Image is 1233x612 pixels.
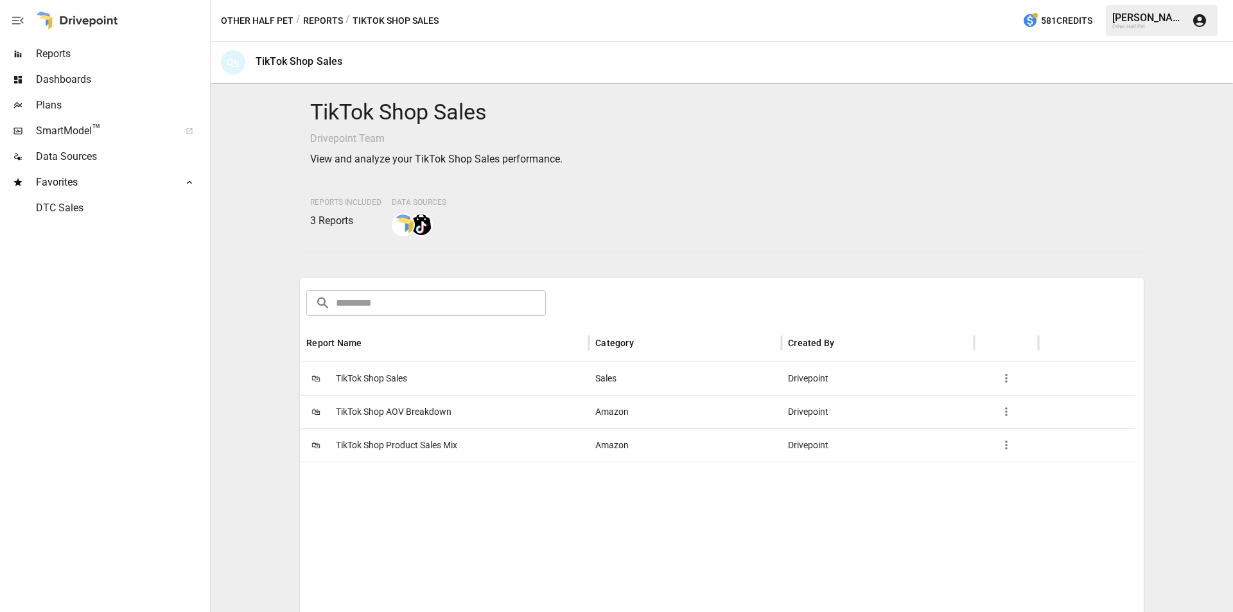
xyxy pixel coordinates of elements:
[36,123,171,139] span: SmartModel
[310,152,1133,167] p: View and analyze your TikTok Shop Sales performance.
[306,435,326,455] span: 🛍
[589,428,782,462] div: Amazon
[345,13,350,29] div: /
[296,13,301,29] div: /
[36,175,171,190] span: Favorites
[363,334,381,352] button: Sort
[782,395,974,428] div: Drivepoint
[336,362,407,395] span: TikTok Shop Sales
[310,99,1133,126] h4: TikTok Shop Sales
[336,396,451,428] span: TikTok Shop AOV Breakdown
[310,131,1133,146] p: Drivepoint Team
[788,338,834,348] div: Created By
[310,198,381,207] span: Reports Included
[1112,12,1184,24] div: [PERSON_NAME]
[306,369,326,388] span: 🛍
[36,98,207,113] span: Plans
[336,429,457,462] span: TikTok Shop Product Sales Mix
[782,428,974,462] div: Drivepoint
[392,198,446,207] span: Data Sources
[835,334,853,352] button: Sort
[36,200,207,216] span: DTC Sales
[1112,24,1184,30] div: Other Half Pet
[635,334,653,352] button: Sort
[221,13,293,29] button: Other Half Pet
[36,46,207,62] span: Reports
[589,362,782,395] div: Sales
[221,50,245,74] div: 🛍
[303,13,343,29] button: Reports
[393,214,414,235] img: smart model
[306,338,362,348] div: Report Name
[1017,9,1097,33] button: 581Credits
[256,55,343,67] div: TikTok Shop Sales
[595,338,633,348] div: Category
[589,395,782,428] div: Amazon
[1041,13,1092,29] span: 581 Credits
[36,149,207,164] span: Data Sources
[92,121,101,137] span: ™
[782,362,974,395] div: Drivepoint
[306,402,326,421] span: 🛍
[36,72,207,87] span: Dashboards
[411,214,432,235] img: tiktok
[310,213,381,229] p: 3 Reports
